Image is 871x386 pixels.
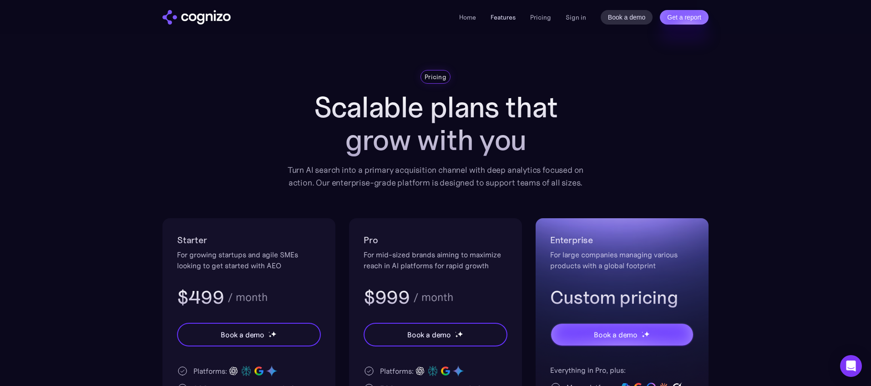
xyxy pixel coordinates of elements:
div: Turn AI search into a primary acquisition channel with deep analytics focused on action. Our ente... [281,164,590,189]
a: Book a demostarstarstar [364,323,507,346]
div: Book a demo [594,329,638,340]
div: For mid-sized brands aiming to maximize reach in AI platforms for rapid growth [364,249,507,271]
a: Features [491,13,516,21]
h3: Custom pricing [550,286,694,309]
img: star [457,331,463,337]
h3: $499 [177,286,224,309]
img: star [271,331,277,337]
a: Home [459,13,476,21]
h2: Starter [177,233,321,247]
img: star [642,335,645,338]
h2: Pro [364,233,507,247]
a: home [162,10,231,25]
div: Open Intercom Messenger [840,355,862,377]
a: Get a report [660,10,709,25]
a: Book a demo [601,10,653,25]
div: Platforms: [380,366,414,376]
img: cognizo logo [162,10,231,25]
a: Sign in [566,12,586,23]
div: Book a demo [221,329,264,340]
a: Pricing [530,13,551,21]
div: Book a demo [407,329,451,340]
a: Book a demostarstarstar [550,323,694,346]
div: For growing startups and agile SMEs looking to get started with AEO [177,249,321,271]
div: / month [413,292,453,303]
h3: $999 [364,286,410,309]
img: star [455,331,456,333]
a: Book a demostarstarstar [177,323,321,346]
h2: Enterprise [550,233,694,247]
div: For large companies managing various products with a global footprint [550,249,694,271]
div: Everything in Pro, plus: [550,365,694,376]
img: star [268,331,270,333]
div: / month [228,292,268,303]
img: star [455,335,458,338]
h1: Scalable plans that grow with you [281,91,590,156]
img: star [268,335,272,338]
div: Platforms: [193,366,227,376]
img: star [644,331,650,337]
div: Pricing [425,72,446,81]
img: star [642,331,643,333]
